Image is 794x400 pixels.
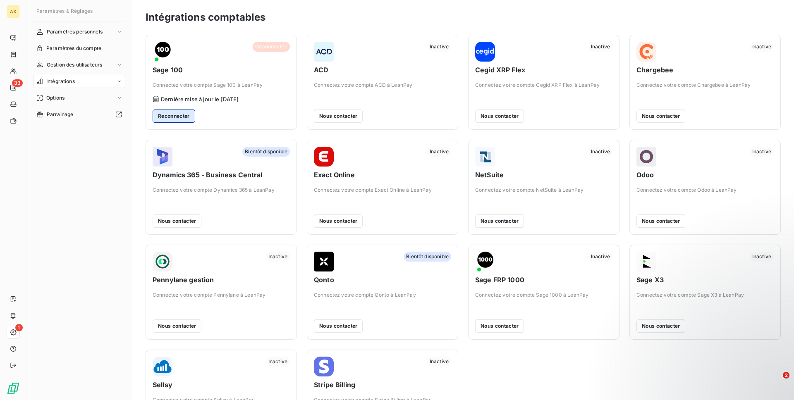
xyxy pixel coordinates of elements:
[266,357,290,367] span: Inactive
[475,147,495,167] img: NetSuite logo
[314,147,334,167] img: Exact Online logo
[314,65,451,75] span: ACD
[46,94,65,102] span: Options
[12,79,23,87] span: 33
[636,42,656,62] img: Chargebee logo
[766,372,786,392] iframe: Intercom live chat
[153,319,201,333] button: Nous contacter
[314,110,363,123] button: Nous contacter
[36,8,93,14] span: Paramètres & Réglages
[153,42,172,62] img: Sage 100 logo
[475,319,524,333] button: Nous contacter
[314,170,451,180] span: Exact Online
[636,319,685,333] button: Nous contacter
[636,186,774,194] span: Connectez votre compte Odoo à LeanPay
[15,324,23,331] span: 1
[636,214,685,228] button: Nous contacter
[750,252,774,262] span: Inactive
[266,252,290,262] span: Inactive
[636,291,774,299] span: Connectez votre compte Sage X3 à LeanPay
[153,170,290,180] span: Dynamics 365 - Business Central
[314,214,363,228] button: Nous contacter
[427,357,451,367] span: Inactive
[161,96,239,102] span: Dernière mise à jour le [DATE]
[153,214,201,228] button: Nous contacter
[153,357,172,376] img: Sellsy logo
[47,28,103,36] span: Paramètres personnels
[314,275,451,285] span: Qonto
[629,320,794,378] iframe: Intercom notifications message
[314,186,451,194] span: Connectez votre compte Exact Online à LeanPay
[33,42,125,55] a: Paramètres du compte
[46,45,101,52] span: Paramètres du compte
[427,42,451,52] span: Inactive
[7,382,20,395] img: Logo LeanPay
[636,65,774,75] span: Chargebee
[588,252,612,262] span: Inactive
[636,275,774,285] span: Sage X3
[475,42,495,62] img: Cegid XRP Flex logo
[314,291,451,299] span: Connectez votre compte Qonto à LeanPay
[253,42,290,52] span: Déconnectée
[314,357,334,376] img: Stripe Billing logo
[314,81,451,89] span: Connectez votre compte ACD à LeanPay
[588,42,612,52] span: Inactive
[47,111,74,118] span: Parrainage
[314,319,363,333] button: Nous contacter
[636,81,774,89] span: Connectez votre compte Chargebee à LeanPay
[475,275,612,285] span: Sage FRP 1000
[475,65,612,75] span: Cegid XRP Flex
[404,252,451,262] span: Bientôt disponible
[153,147,172,167] img: Dynamics 365 - Business Central logo
[153,110,195,123] button: Reconnecter
[783,372,789,379] span: 2
[636,170,774,180] span: Odoo
[475,170,612,180] span: NetSuite
[636,110,685,123] button: Nous contacter
[475,252,495,271] img: Sage FRP 1000 logo
[146,10,265,25] h3: Intégrations comptables
[475,214,524,228] button: Nous contacter
[46,78,75,85] span: Intégrations
[750,147,774,157] span: Inactive
[588,147,612,157] span: Inactive
[314,42,334,62] img: ACD logo
[242,147,290,157] span: Bientôt disponible
[153,380,290,390] span: Sellsy
[153,252,172,271] img: Pennylane gestion logo
[7,5,20,18] div: AX
[153,291,290,299] span: Connectez votre compte Pennylane à LeanPay
[153,65,290,75] span: Sage 100
[636,252,656,271] img: Sage X3 logo
[47,61,103,69] span: Gestion des utilisateurs
[314,380,451,390] span: Stripe Billing
[153,81,290,89] span: Connectez votre compte Sage 100 à LeanPay
[636,147,656,167] img: Odoo logo
[153,275,290,285] span: Pennylane gestion
[750,42,774,52] span: Inactive
[153,186,290,194] span: Connectez votre compte Dynamics 365 à LeanPay
[427,147,451,157] span: Inactive
[475,186,612,194] span: Connectez votre compte NetSuite à LeanPay
[314,252,334,271] img: Qonto logo
[475,291,612,299] span: Connectez votre compte Sage 1000 à LeanPay
[475,81,612,89] span: Connectez votre compte Cegid XRP Flex à LeanPay
[475,110,524,123] button: Nous contacter
[33,108,125,121] a: Parrainage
